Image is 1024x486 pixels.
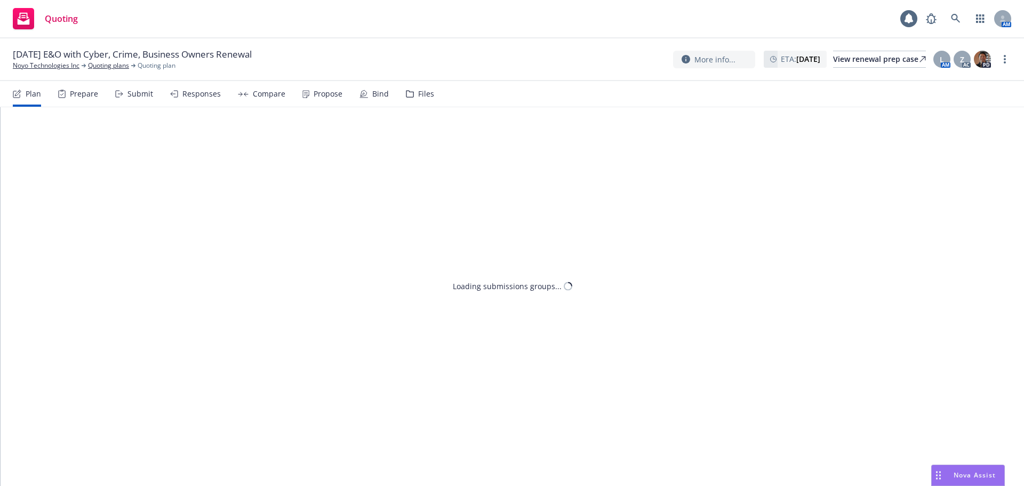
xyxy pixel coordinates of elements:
[138,61,175,70] span: Quoting plan
[418,90,434,98] div: Files
[970,8,991,29] a: Switch app
[26,90,41,98] div: Plan
[960,54,964,65] span: Z
[921,8,942,29] a: Report a Bug
[673,51,755,68] button: More info...
[954,471,996,480] span: Nova Assist
[833,51,926,67] div: View renewal prep case
[781,53,820,65] span: ETA :
[932,465,945,485] div: Drag to move
[70,90,98,98] div: Prepare
[9,4,82,34] a: Quoting
[998,53,1011,66] a: more
[314,90,342,98] div: Propose
[796,54,820,64] strong: [DATE]
[45,14,78,23] span: Quoting
[13,61,79,70] a: Noyo Technologies Inc
[453,281,562,292] div: Loading submissions groups...
[940,54,944,65] span: L
[974,51,991,68] img: photo
[253,90,285,98] div: Compare
[694,54,735,65] span: More info...
[127,90,153,98] div: Submit
[182,90,221,98] div: Responses
[833,51,926,68] a: View renewal prep case
[13,48,252,61] span: [DATE] E&O with Cyber, Crime, Business Owners Renewal
[931,465,1005,486] button: Nova Assist
[88,61,129,70] a: Quoting plans
[372,90,389,98] div: Bind
[945,8,966,29] a: Search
